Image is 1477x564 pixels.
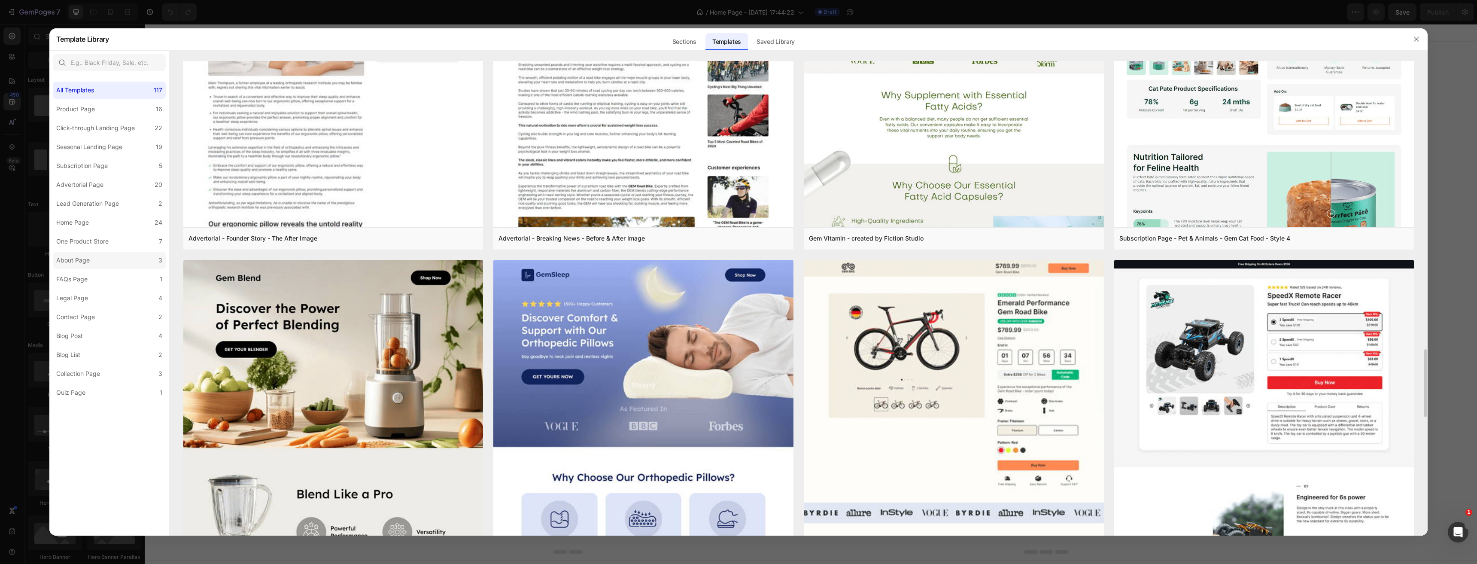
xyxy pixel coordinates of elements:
[56,161,108,171] div: Subscription Page
[160,387,162,398] div: 1
[608,338,724,344] div: Start with Generating from URL or image
[1119,233,1290,244] div: Subscription Page - Pet & Animals - Gem Cat Food - Style 4
[56,350,80,360] div: Blog List
[1465,509,1472,516] span: 1
[668,290,729,307] button: Add elements
[809,233,924,244] div: Gem Vitamin - created by Fiction Studio
[56,274,88,284] div: FAQs Page
[56,293,88,303] div: Legal Page
[188,233,317,244] div: Advertorial - Founder Story - The After Image
[56,331,83,341] div: Blog Post
[705,33,748,50] div: Templates
[56,123,135,133] div: Click-through Landing Page
[160,274,162,284] div: 1
[155,180,162,190] div: 20
[56,217,89,228] div: Home Page
[158,369,162,379] div: 3
[56,198,119,209] div: Lead Generation Page
[158,255,162,265] div: 3
[614,272,718,283] div: Start with Sections from sidebar
[53,54,166,71] input: E.g.: Black Friday, Sale, etc.
[158,198,162,209] div: 2
[154,85,162,95] div: 117
[158,312,162,322] div: 2
[666,33,703,50] div: Sections
[156,104,162,114] div: 16
[56,236,109,247] div: One Product Store
[498,233,645,244] div: Advertorial - Breaking News - Before & After Image
[56,104,95,114] div: Product Page
[56,255,90,265] div: About Page
[156,142,162,152] div: 19
[56,180,103,190] div: Advertorial Page
[56,312,95,322] div: Contact Page
[56,28,109,50] h2: Template Library
[159,236,162,247] div: 7
[158,350,162,360] div: 2
[155,217,162,228] div: 24
[604,290,663,307] button: Add sections
[1448,522,1468,543] iframe: Intercom live chat
[158,331,162,341] div: 4
[750,33,802,50] div: Saved Library
[155,123,162,133] div: 22
[56,387,85,398] div: Quiz Page
[56,85,94,95] div: All Templates
[56,369,100,379] div: Collection Page
[56,142,122,152] div: Seasonal Landing Page
[159,161,162,171] div: 5
[158,293,162,303] div: 4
